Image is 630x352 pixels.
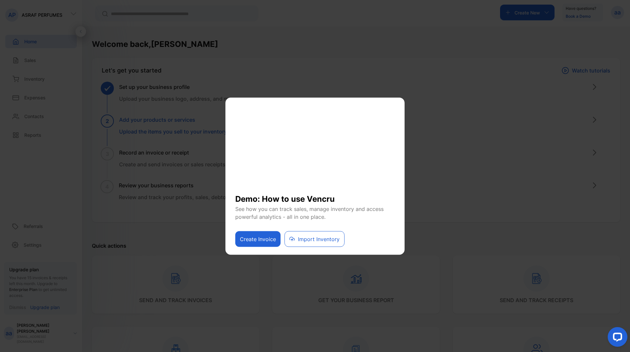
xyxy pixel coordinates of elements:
[602,324,630,352] iframe: LiveChat chat widget
[235,106,395,188] iframe: YouTube video player
[235,188,395,205] h1: Demo: How to use Vencru
[284,231,345,247] button: Import Inventory
[235,231,281,247] button: Create Invoice
[235,205,395,220] p: See how you can track sales, manage inventory and access powerful analytics - all in one place.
